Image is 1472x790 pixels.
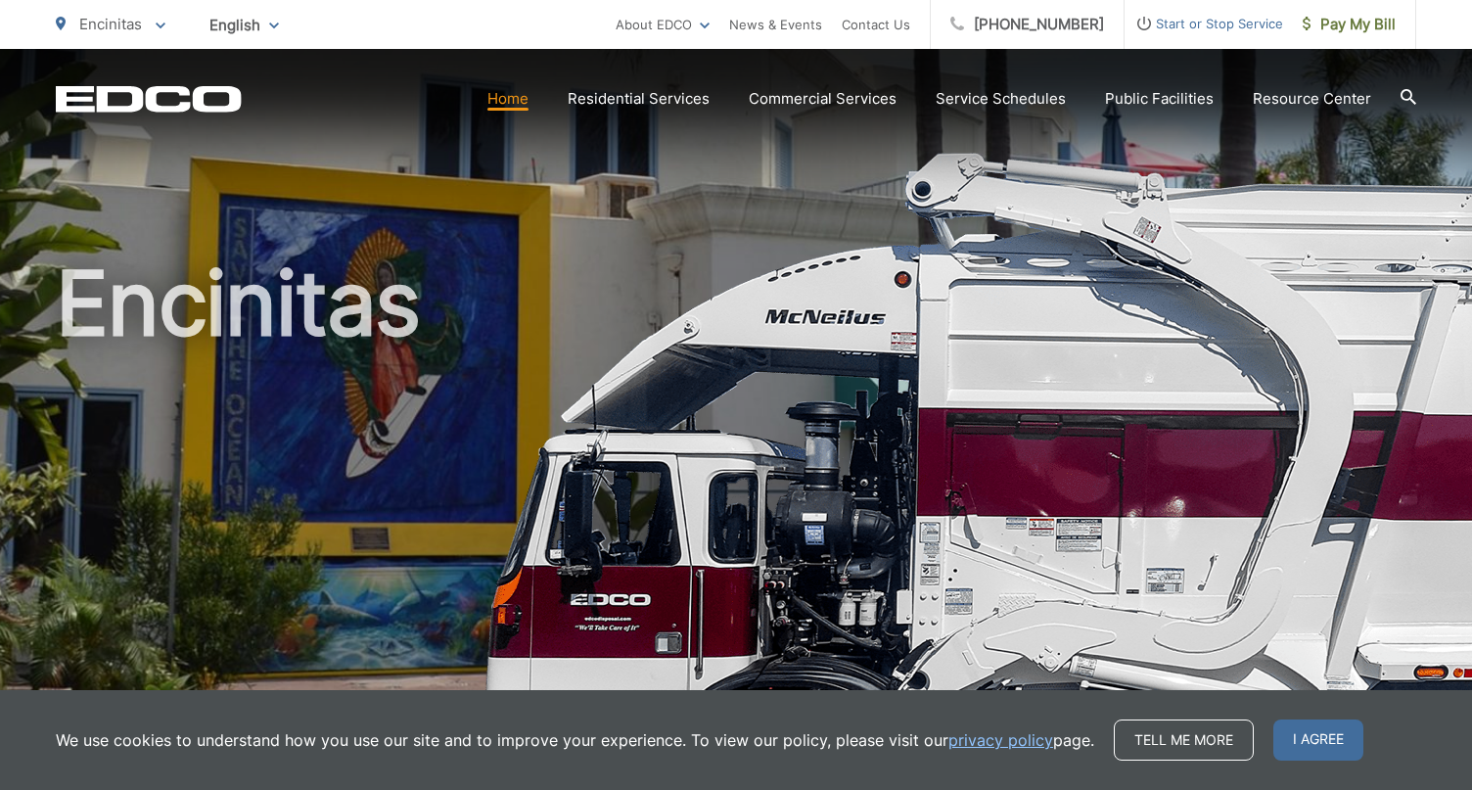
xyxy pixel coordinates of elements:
[79,15,142,33] span: Encinitas
[195,8,294,42] span: English
[749,87,897,111] a: Commercial Services
[568,87,710,111] a: Residential Services
[56,728,1094,752] p: We use cookies to understand how you use our site and to improve your experience. To view our pol...
[1273,720,1363,761] span: I agree
[936,87,1066,111] a: Service Schedules
[487,87,529,111] a: Home
[842,13,910,36] a: Contact Us
[1303,13,1396,36] span: Pay My Bill
[1105,87,1214,111] a: Public Facilities
[56,85,242,113] a: EDCD logo. Return to the homepage.
[616,13,710,36] a: About EDCO
[729,13,822,36] a: News & Events
[1114,720,1254,761] a: Tell me more
[1253,87,1371,111] a: Resource Center
[948,728,1053,752] a: privacy policy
